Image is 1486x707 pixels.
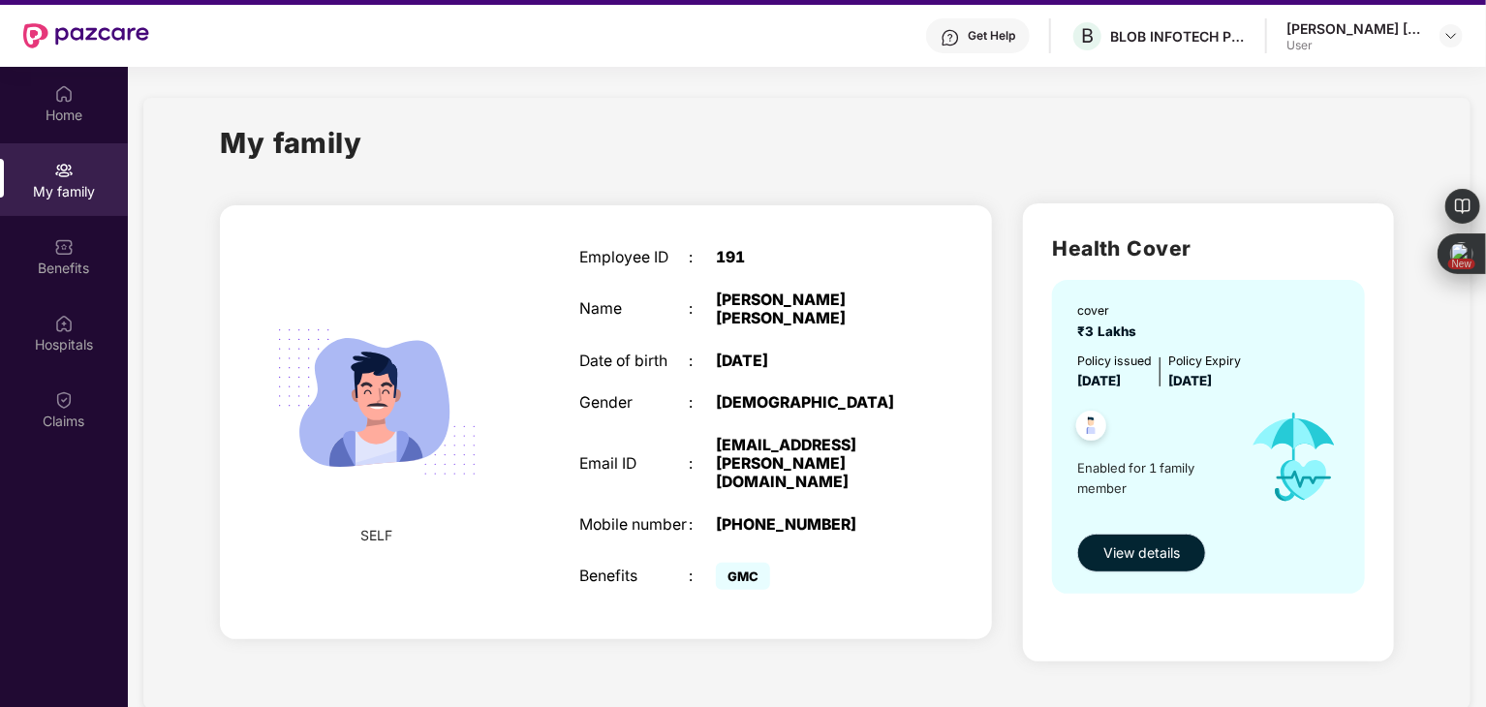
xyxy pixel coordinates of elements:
div: Policy issued [1077,352,1152,370]
img: svg+xml;base64,PHN2ZyBpZD0iSG9tZSIgeG1sbnM9Imh0dHA6Ly93d3cudzMub3JnLzIwMDAvc3ZnIiB3aWR0aD0iMjAiIG... [54,84,74,104]
h1: My family [220,121,362,165]
div: Email ID [579,455,689,474]
div: : [689,516,716,535]
button: View details [1077,534,1206,572]
div: Gender [579,394,689,413]
span: ₹3 Lakhs [1077,323,1144,339]
div: Date of birth [579,353,689,371]
span: View details [1103,542,1180,564]
div: Benefits [579,568,689,586]
div: Mobile number [579,516,689,535]
div: 191 [716,249,908,267]
img: svg+xml;base64,PHN2ZyBpZD0iQ2xhaW0iIHhtbG5zPSJodHRwOi8vd3d3LnczLm9yZy8yMDAwL3N2ZyIgd2lkdGg9IjIwIi... [54,390,74,410]
img: svg+xml;base64,PHN2ZyBpZD0iSGVscC0zMngzMiIgeG1sbnM9Imh0dHA6Ly93d3cudzMub3JnLzIwMDAvc3ZnIiB3aWR0aD... [941,28,960,47]
span: [DATE] [1168,373,1212,388]
span: GMC [716,563,770,590]
div: BLOB INFOTECH PVT LTD [1110,27,1246,46]
span: Enabled for 1 family member [1077,458,1232,498]
img: icon [1233,391,1355,523]
div: Employee ID [579,249,689,267]
div: : [689,455,716,474]
div: : [689,353,716,371]
div: [EMAIL_ADDRESS][PERSON_NAME][DOMAIN_NAME] [716,437,908,491]
img: svg+xml;base64,PHN2ZyB3aWR0aD0iMjAiIGhlaWdodD0iMjAiIHZpZXdCb3g9IjAgMCAyMCAyMCIgZmlsbD0ibm9uZSIgeG... [54,161,74,180]
div: : [689,568,716,586]
div: User [1286,38,1422,53]
div: Name [579,300,689,319]
div: Policy Expiry [1168,352,1241,370]
img: New Pazcare Logo [23,23,149,48]
div: [DATE] [716,353,908,371]
span: SELF [361,525,393,546]
span: [DATE] [1077,373,1121,388]
h2: Health Cover [1052,232,1365,264]
div: [PERSON_NAME] [PERSON_NAME] [716,292,908,328]
span: B [1081,24,1094,47]
div: Get Help [968,28,1015,44]
div: [PERSON_NAME] [PERSON_NAME] [1286,19,1422,38]
div: : [689,394,716,413]
img: svg+xml;base64,PHN2ZyB4bWxucz0iaHR0cDovL3d3dy53My5vcmcvMjAwMC9zdmciIHdpZHRoPSIyMjQiIGhlaWdodD0iMT... [254,279,500,525]
img: svg+xml;base64,PHN2ZyBpZD0iSG9zcGl0YWxzIiB4bWxucz0iaHR0cDovL3d3dy53My5vcmcvMjAwMC9zdmciIHdpZHRoPS... [54,314,74,333]
div: [DEMOGRAPHIC_DATA] [716,394,908,413]
img: svg+xml;base64,PHN2ZyB4bWxucz0iaHR0cDovL3d3dy53My5vcmcvMjAwMC9zdmciIHdpZHRoPSI0OC45NDMiIGhlaWdodD... [1068,405,1115,452]
div: cover [1077,301,1144,320]
img: svg+xml;base64,PHN2ZyBpZD0iRHJvcGRvd24tMzJ4MzIiIHhtbG5zPSJodHRwOi8vd3d3LnczLm9yZy8yMDAwL3N2ZyIgd2... [1443,28,1459,44]
div: : [689,249,716,267]
img: svg+xml;base64,PHN2ZyBpZD0iQmVuZWZpdHMiIHhtbG5zPSJodHRwOi8vd3d3LnczLm9yZy8yMDAwL3N2ZyIgd2lkdGg9Ij... [54,237,74,257]
div: [PHONE_NUMBER] [716,516,908,535]
div: : [689,300,716,319]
